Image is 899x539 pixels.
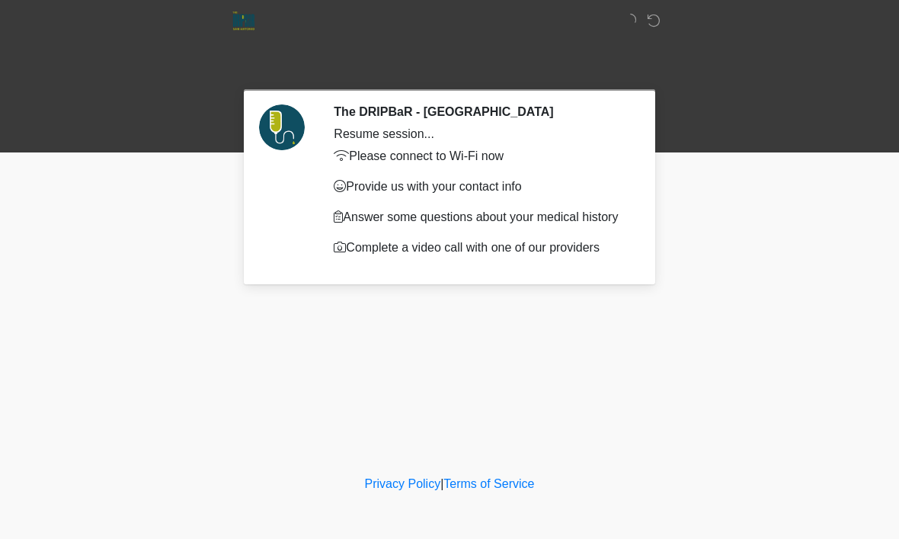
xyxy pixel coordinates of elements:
h1: ‎ ‎ ‎ ‎ [236,55,663,83]
a: Terms of Service [443,477,534,490]
p: Answer some questions about your medical history [334,208,629,226]
p: Complete a video call with one of our providers [334,239,629,257]
img: Agent Avatar [259,104,305,150]
div: Resume session... [334,125,629,143]
a: | [440,477,443,490]
p: Please connect to Wi-Fi now [334,147,629,165]
a: Privacy Policy [365,477,441,490]
p: Provide us with your contact info [334,178,629,196]
h2: The DRIPBaR - [GEOGRAPHIC_DATA] [334,104,629,119]
img: The DRIPBaR - San Antonio Fossil Creek Logo [232,11,254,30]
